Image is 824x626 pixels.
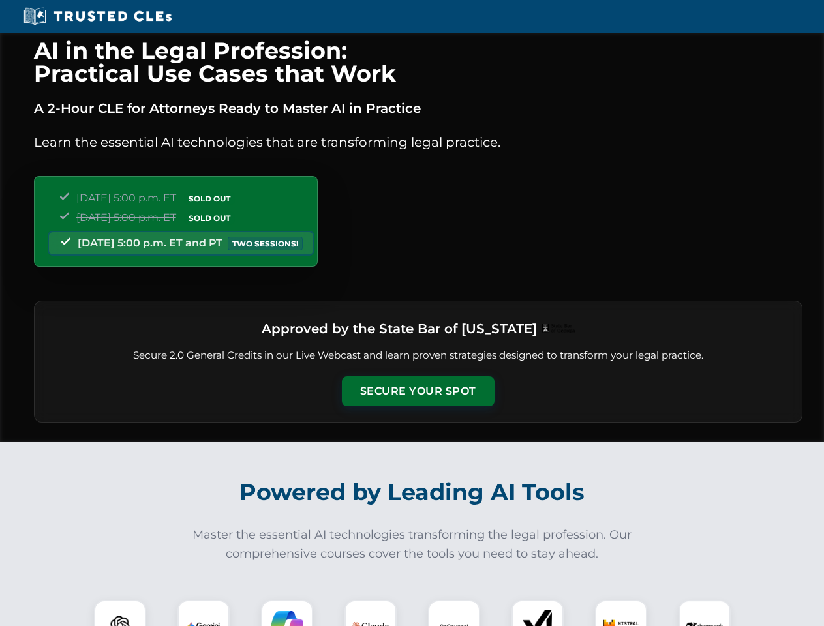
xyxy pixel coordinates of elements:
[184,192,235,205] span: SOLD OUT
[76,211,176,224] span: [DATE] 5:00 p.m. ET
[20,7,175,26] img: Trusted CLEs
[184,526,641,563] p: Master the essential AI technologies transforming the legal profession. Our comprehensive courses...
[76,192,176,204] span: [DATE] 5:00 p.m. ET
[51,469,774,515] h2: Powered by Leading AI Tools
[262,317,537,340] h3: Approved by the State Bar of [US_STATE]
[184,211,235,225] span: SOLD OUT
[34,132,802,153] p: Learn the essential AI technologies that are transforming legal practice.
[34,39,802,85] h1: AI in the Legal Profession: Practical Use Cases that Work
[342,376,495,406] button: Secure Your Spot
[34,98,802,119] p: A 2-Hour CLE for Attorneys Ready to Master AI in Practice
[50,348,786,363] p: Secure 2.0 General Credits in our Live Webcast and learn proven strategies designed to transform ...
[542,324,575,333] img: Logo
